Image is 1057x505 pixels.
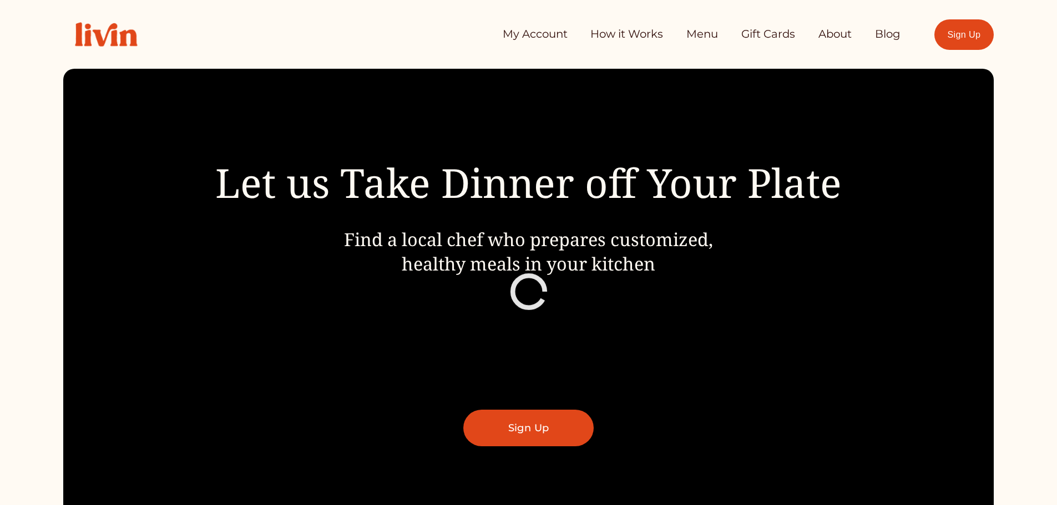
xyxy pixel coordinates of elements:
a: How it Works [590,23,663,45]
a: My Account [503,23,568,45]
a: Sign Up [934,19,994,50]
a: About [818,23,852,45]
a: Gift Cards [741,23,795,45]
a: Sign Up [463,410,594,446]
img: Livin [63,11,149,58]
span: Let us Take Dinner off Your Plate [215,155,842,210]
span: Find a local chef who prepares customized, healthy meals in your kitchen [344,227,713,276]
a: Menu [686,23,718,45]
a: Blog [875,23,901,45]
